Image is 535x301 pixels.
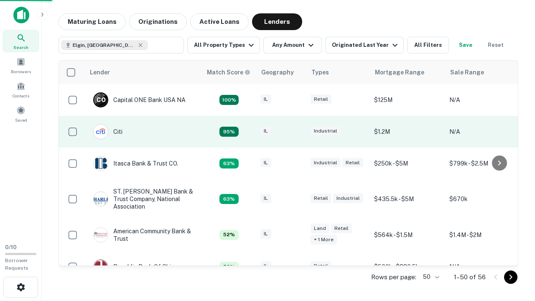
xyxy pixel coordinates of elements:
[370,148,445,179] td: $250k - $5M
[450,67,484,77] div: Sale Range
[93,227,194,242] div: American Community Bank & Trust
[73,41,135,49] span: Elgin, [GEOGRAPHIC_DATA], [GEOGRAPHIC_DATA]
[252,13,302,30] button: Lenders
[202,61,256,84] th: Capitalize uses an advanced AI algorithm to match your search with the best lender. The match sco...
[260,229,271,239] div: IL
[260,158,271,168] div: IL
[420,271,441,283] div: 50
[93,156,178,171] div: Itasca Bank & Trust CO.
[445,179,520,219] td: $670k
[311,235,337,245] div: + 1 more
[407,37,449,54] button: All Filters
[85,61,202,84] th: Lender
[333,194,363,203] div: Industrial
[261,67,294,77] div: Geography
[219,230,239,240] div: Capitalize uses an advanced AI algorithm to match your search with the best lender. The match sco...
[445,219,520,251] td: $1.4M - $2M
[207,68,250,77] div: Capitalize uses an advanced AI algorithm to match your search with the best lender. The match sco...
[3,30,39,52] a: Search
[190,13,249,30] button: Active Loans
[97,96,105,105] p: C O
[93,188,194,211] div: ST. [PERSON_NAME] Bank & Trust Company, National Association
[5,258,28,271] span: Borrower Requests
[5,244,17,250] span: 0 / 10
[370,179,445,219] td: $435.5k - $5M
[129,13,187,30] button: Originations
[15,117,27,123] span: Saved
[370,61,445,84] th: Mortgage Range
[493,234,535,274] iframe: Chat Widget
[452,37,479,54] button: Save your search to get updates of matches that match your search criteria.
[3,78,39,101] a: Contacts
[311,224,329,233] div: Land
[370,116,445,148] td: $1.2M
[3,102,39,125] a: Saved
[207,68,249,77] h6: Match Score
[94,260,108,274] img: picture
[94,228,108,242] img: picture
[332,40,400,50] div: Originated Last Year
[331,224,352,233] div: Retail
[256,61,306,84] th: Geography
[219,158,239,168] div: Capitalize uses an advanced AI algorithm to match your search with the best lender. The match sco...
[11,68,31,75] span: Borrowers
[59,13,126,30] button: Maturing Loans
[375,67,424,77] div: Mortgage Range
[187,37,260,54] button: All Property Types
[3,54,39,77] a: Borrowers
[370,219,445,251] td: $564k - $1.5M
[13,7,29,23] img: capitalize-icon.png
[93,259,185,274] div: Republic Bank Of Chicago
[311,261,331,271] div: Retail
[445,116,520,148] td: N/A
[260,194,271,203] div: IL
[306,61,370,84] th: Types
[504,270,517,284] button: Go to next page
[219,262,239,272] div: Capitalize uses an advanced AI algorithm to match your search with the best lender. The match sco...
[311,126,341,136] div: Industrial
[219,194,239,204] div: Capitalize uses an advanced AI algorithm to match your search with the best lender. The match sco...
[13,92,29,99] span: Contacts
[219,95,239,105] div: Capitalize uses an advanced AI algorithm to match your search with the best lender. The match sco...
[13,44,28,51] span: Search
[370,251,445,283] td: $500k - $880.5k
[94,192,108,206] img: picture
[260,126,271,136] div: IL
[454,272,486,282] p: 1–50 of 56
[94,156,108,171] img: picture
[94,125,108,139] img: picture
[371,272,416,282] p: Rows per page:
[93,124,122,139] div: Citi
[263,37,322,54] button: Any Amount
[311,94,331,104] div: Retail
[482,37,509,54] button: Reset
[325,37,404,54] button: Originated Last Year
[370,84,445,116] td: $125M
[342,158,363,168] div: Retail
[311,194,331,203] div: Retail
[260,94,271,104] div: IL
[90,67,110,77] div: Lender
[219,127,239,137] div: Capitalize uses an advanced AI algorithm to match your search with the best lender. The match sco...
[311,67,329,77] div: Types
[311,158,341,168] div: Industrial
[260,261,271,271] div: IL
[445,148,520,179] td: $799k - $2.5M
[445,251,520,283] td: N/A
[93,92,186,107] div: Capital ONE Bank USA NA
[445,61,520,84] th: Sale Range
[445,84,520,116] td: N/A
